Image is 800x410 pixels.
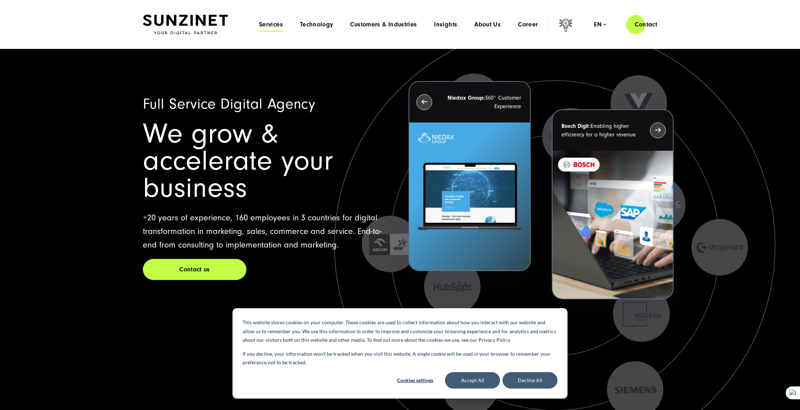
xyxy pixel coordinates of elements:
[626,14,666,35] a: Contact
[143,120,391,202] h1: We grow & accelerate your business
[409,81,530,271] button: Niedax Group:360° Customer Experience Letztes Projekt von Niedax. Ein Laptop auf dem die Niedax W...
[445,372,500,389] button: Accept All
[409,122,530,271] img: Letztes Projekt von Niedax. Ein Laptop auf dem die Niedax Website geöffnet ist, auf blauem Hinter...
[259,21,283,28] a: Services
[445,94,521,111] p: 360° Customer Experience
[552,109,674,300] button: Bosch Digit:Enabling higher efficiency for a higher revenue recent-project_BOSCH_2024-03
[502,372,557,389] button: Decline All
[447,95,485,101] strong: Niedax Group:
[518,21,538,28] a: Career
[434,21,457,28] a: Insights
[300,21,333,28] a: Technology
[143,259,246,280] a: Contact us
[594,21,606,28] div: en
[232,308,567,399] div: Cookie banner
[474,21,501,28] a: About Us
[143,15,228,35] img: SUNZINET Full Service Digital Agentur
[552,151,673,299] img: recent-project_BOSCH_2024-03
[561,123,591,129] strong: Bosch Digit:
[561,122,637,139] p: Enabling higher efficiency for a higher revenue
[143,211,391,252] p: +20 years of experience, 160 employees in 3 countries for digital transformation in marketing, sa...
[242,350,557,367] p: If you decline, your information won’t be tracked when you visit this website. A single cookie wi...
[387,372,442,389] button: Cookies settings
[350,21,417,28] a: Customers & Industries
[242,318,557,345] p: This website stores cookies on your computer. These cookies are used to collect information about...
[143,96,315,112] span: Full Service Digital Agency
